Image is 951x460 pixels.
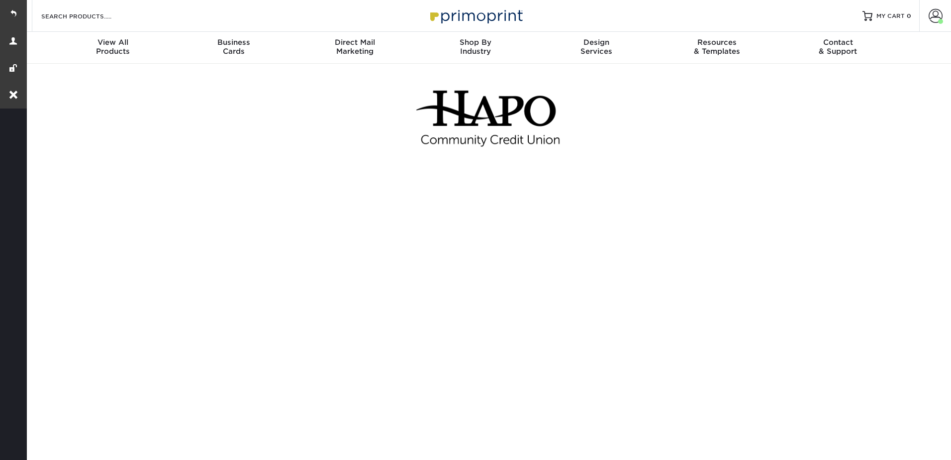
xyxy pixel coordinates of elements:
[53,38,174,47] span: View All
[413,88,563,150] img: Hapo Community Credit Union
[536,38,657,47] span: Design
[294,32,415,64] a: Direct MailMarketing
[657,38,777,47] span: Resources
[777,32,898,64] a: Contact& Support
[53,38,174,56] div: Products
[907,12,911,19] span: 0
[657,32,777,64] a: Resources& Templates
[415,38,536,56] div: Industry
[426,5,525,26] img: Primoprint
[777,38,898,47] span: Contact
[415,38,536,47] span: Shop By
[174,38,294,47] span: Business
[174,38,294,56] div: Cards
[536,38,657,56] div: Services
[53,32,174,64] a: View AllProducts
[876,12,905,20] span: MY CART
[174,32,294,64] a: BusinessCards
[40,10,137,22] input: SEARCH PRODUCTS.....
[294,38,415,56] div: Marketing
[536,32,657,64] a: DesignServices
[415,32,536,64] a: Shop ByIndustry
[657,38,777,56] div: & Templates
[294,38,415,47] span: Direct Mail
[777,38,898,56] div: & Support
